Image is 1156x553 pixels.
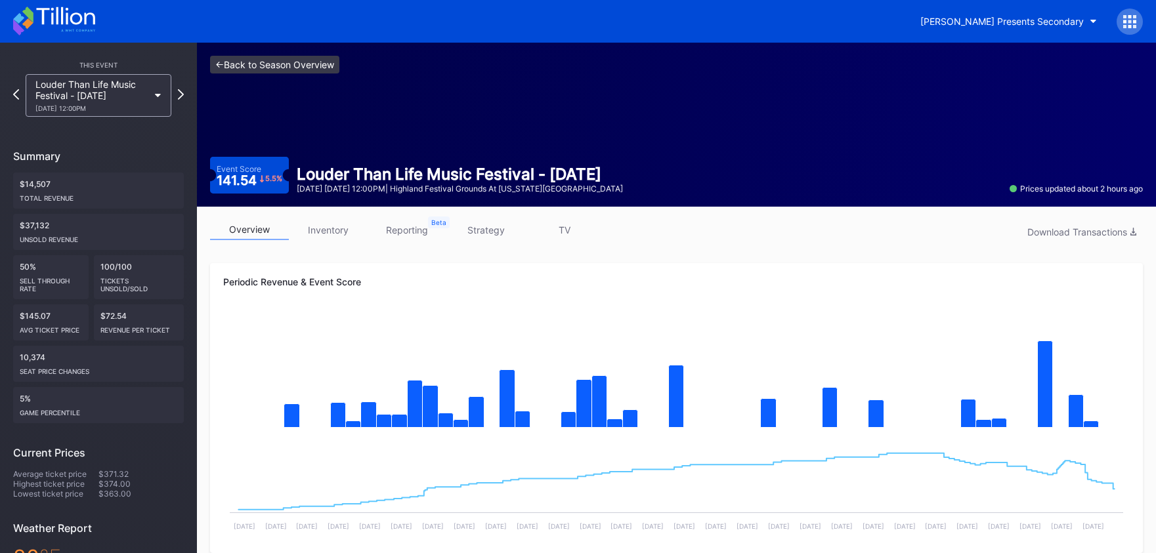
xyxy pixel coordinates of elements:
text: [DATE] [705,522,727,530]
div: Average ticket price [13,469,98,479]
text: [DATE] [800,522,821,530]
text: [DATE] [1019,522,1041,530]
text: [DATE] [296,522,318,530]
a: <-Back to Season Overview [210,56,339,73]
div: Summary [13,150,184,163]
a: TV [525,220,604,240]
text: [DATE] [454,522,475,530]
div: Revenue per ticket [100,321,178,334]
a: reporting [368,220,446,240]
div: Periodic Revenue & Event Score [223,276,1130,287]
div: Game percentile [20,403,177,417]
div: Download Transactions [1027,226,1136,237]
div: Event Score [217,164,261,174]
text: [DATE] [359,522,381,530]
text: [DATE] [485,522,507,530]
div: Highest ticket price [13,479,98,489]
div: $374.00 [98,479,184,489]
text: [DATE] [422,522,444,530]
div: Unsold Revenue [20,230,177,243]
text: [DATE] [768,522,790,530]
div: 100/100 [94,255,184,299]
div: [DATE] [DATE] 12:00PM | Highland Festival Grounds at [US_STATE][GEOGRAPHIC_DATA] [297,184,623,194]
div: $145.07 [13,304,89,340]
div: Prices updated about 2 hours ago [1010,184,1143,194]
svg: Chart title [223,310,1130,441]
text: [DATE] [391,522,412,530]
div: 5% [13,387,184,423]
div: $14,507 [13,173,184,209]
text: [DATE] [925,522,947,530]
text: [DATE] [863,522,884,530]
div: 5.5 % [265,175,282,182]
div: Avg ticket price [20,321,82,334]
div: $371.32 [98,469,184,479]
text: [DATE] [580,522,601,530]
div: Weather Report [13,522,184,535]
div: Current Prices [13,446,184,459]
div: 10,374 [13,346,184,382]
text: [DATE] [610,522,632,530]
div: This Event [13,61,184,69]
div: Louder Than Life Music Festival - [DATE] [35,79,148,112]
svg: Chart title [223,441,1130,540]
text: [DATE] [956,522,978,530]
div: [PERSON_NAME] Presents Secondary [920,16,1084,27]
text: [DATE] [674,522,695,530]
text: [DATE] [328,522,349,530]
text: [DATE] [894,522,916,530]
button: Download Transactions [1021,223,1143,241]
text: [DATE] [548,522,570,530]
div: 50% [13,255,89,299]
div: Total Revenue [20,189,177,202]
div: $72.54 [94,304,184,340]
div: Sell Through Rate [20,272,82,293]
text: [DATE] [988,522,1010,530]
div: 141.54 [217,174,283,187]
div: $363.00 [98,489,184,499]
div: Lowest ticket price [13,489,98,499]
text: [DATE] [517,522,538,530]
a: inventory [289,220,368,240]
text: [DATE] [737,522,758,530]
text: [DATE] [642,522,664,530]
button: [PERSON_NAME] Presents Secondary [910,9,1107,33]
div: [DATE] 12:00PM [35,104,148,112]
text: [DATE] [1082,522,1104,530]
div: $37,132 [13,214,184,250]
text: [DATE] [234,522,255,530]
text: [DATE] [1051,522,1073,530]
div: Tickets Unsold/Sold [100,272,178,293]
div: Louder Than Life Music Festival - [DATE] [297,165,623,184]
text: [DATE] [265,522,287,530]
a: overview [210,220,289,240]
div: seat price changes [20,362,177,375]
text: [DATE] [831,522,853,530]
a: strategy [446,220,525,240]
